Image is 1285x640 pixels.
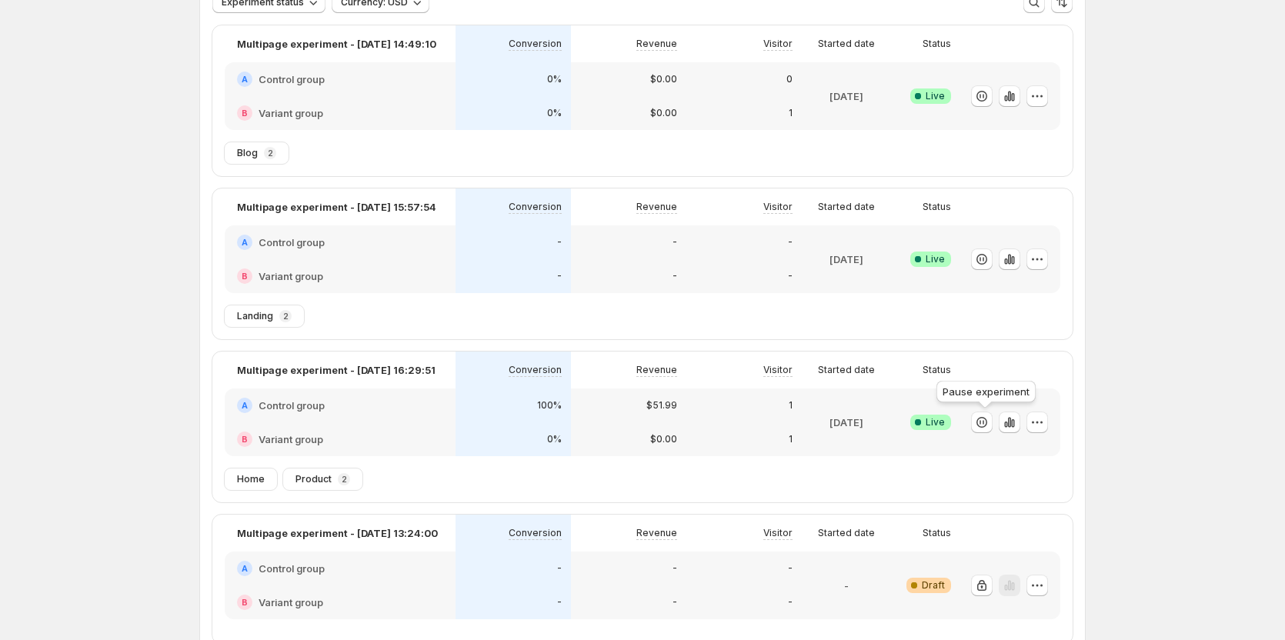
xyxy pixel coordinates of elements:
[922,579,945,592] span: Draft
[829,252,863,267] p: [DATE]
[547,107,562,119] p: 0%
[557,596,562,608] p: -
[557,236,562,248] p: -
[242,272,248,281] h2: B
[259,235,325,250] h2: Control group
[673,596,677,608] p: -
[763,364,793,376] p: Visitor
[673,562,677,575] p: -
[237,362,436,378] p: Multipage experiment - [DATE] 16:29:51
[557,270,562,282] p: -
[242,401,248,410] h2: A
[786,73,793,85] p: 0
[259,561,325,576] h2: Control group
[259,595,323,610] h2: Variant group
[789,433,793,445] p: 1
[342,475,347,484] p: 2
[636,527,677,539] p: Revenue
[923,364,951,376] p: Status
[818,364,875,376] p: Started date
[268,148,273,158] p: 2
[788,270,793,282] p: -
[242,564,248,573] h2: A
[237,473,265,485] span: Home
[259,268,323,284] h2: Variant group
[636,38,677,50] p: Revenue
[237,147,258,159] span: Blog
[788,596,793,608] p: -
[763,527,793,539] p: Visitor
[242,108,248,118] h2: B
[923,201,951,213] p: Status
[636,364,677,376] p: Revenue
[818,527,875,539] p: Started date
[788,236,793,248] p: -
[923,527,951,539] p: Status
[789,399,793,412] p: 1
[283,312,289,321] p: 2
[763,38,793,50] p: Visitor
[818,201,875,213] p: Started date
[242,75,248,84] h2: A
[509,201,562,213] p: Conversion
[259,432,323,447] h2: Variant group
[789,107,793,119] p: 1
[547,73,562,85] p: 0%
[926,416,945,428] span: Live
[818,38,875,50] p: Started date
[829,88,863,104] p: [DATE]
[829,415,863,430] p: [DATE]
[557,562,562,575] p: -
[259,72,325,87] h2: Control group
[636,201,677,213] p: Revenue
[650,73,677,85] p: $0.00
[926,90,945,102] span: Live
[650,433,677,445] p: $0.00
[237,310,273,322] span: Landing
[259,105,323,121] h2: Variant group
[242,238,248,247] h2: A
[509,364,562,376] p: Conversion
[237,199,436,215] p: Multipage experiment - [DATE] 15:57:54
[923,38,951,50] p: Status
[646,399,677,412] p: $51.99
[650,107,677,119] p: $0.00
[509,38,562,50] p: Conversion
[673,236,677,248] p: -
[242,435,248,444] h2: B
[295,473,332,485] span: Product
[237,36,436,52] p: Multipage experiment - [DATE] 14:49:10
[844,578,849,593] p: -
[763,201,793,213] p: Visitor
[788,562,793,575] p: -
[259,398,325,413] h2: Control group
[242,598,248,607] h2: B
[673,270,677,282] p: -
[926,253,945,265] span: Live
[509,527,562,539] p: Conversion
[547,433,562,445] p: 0%
[237,525,438,541] p: Multipage experiment - [DATE] 13:24:00
[537,399,562,412] p: 100%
